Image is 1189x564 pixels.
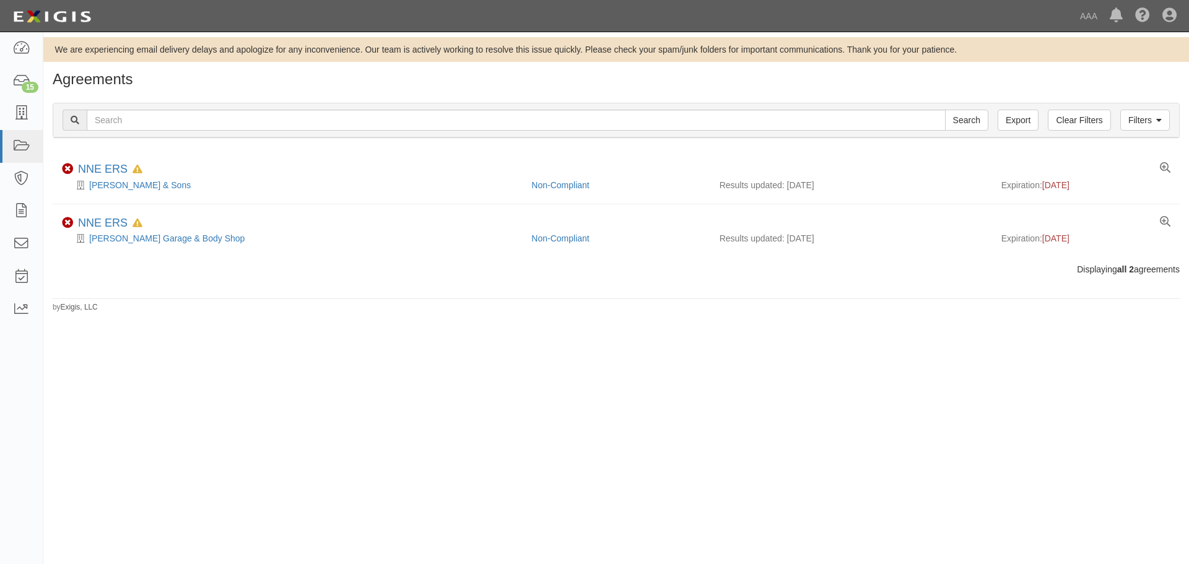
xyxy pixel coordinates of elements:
[78,163,142,176] div: NNE ERS
[720,179,983,191] div: Results updated: [DATE]
[89,180,191,190] a: [PERSON_NAME] & Sons
[1042,233,1069,243] span: [DATE]
[9,6,95,28] img: logo-5460c22ac91f19d4615b14bd174203de0afe785f0fc80cf4dbbc73dc1793850b.png
[61,303,98,311] a: Exigis, LLC
[1117,264,1134,274] b: all 2
[1001,232,1170,245] div: Expiration:
[998,110,1039,131] a: Export
[1160,217,1170,228] a: View results summary
[62,163,73,175] i: Non-Compliant
[62,179,522,191] div: Sylvio Paradis & Sons
[1042,180,1069,190] span: [DATE]
[78,217,128,229] a: NNE ERS
[1135,9,1150,24] i: Help Center - Complianz
[78,163,128,175] a: NNE ERS
[22,82,38,93] div: 15
[43,263,1189,275] div: Displaying agreements
[87,110,946,131] input: Search
[531,180,589,190] a: Non-Compliant
[133,219,142,228] i: In Default since 08/15/2025
[89,233,245,243] a: [PERSON_NAME] Garage & Body Shop
[945,110,988,131] input: Search
[1074,4,1104,28] a: AAA
[53,71,1180,87] h1: Agreements
[720,232,983,245] div: Results updated: [DATE]
[1160,163,1170,174] a: View results summary
[78,217,142,230] div: NNE ERS
[531,233,589,243] a: Non-Compliant
[43,43,1189,56] div: We are experiencing email delivery delays and apologize for any inconvenience. Our team is active...
[1048,110,1110,131] a: Clear Filters
[1120,110,1170,131] a: Filters
[62,232,522,245] div: Beaulieu's Garage & Body Shop
[53,302,98,313] small: by
[133,165,142,174] i: In Default since 08/15/2025
[62,217,73,228] i: Non-Compliant
[1001,179,1170,191] div: Expiration:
